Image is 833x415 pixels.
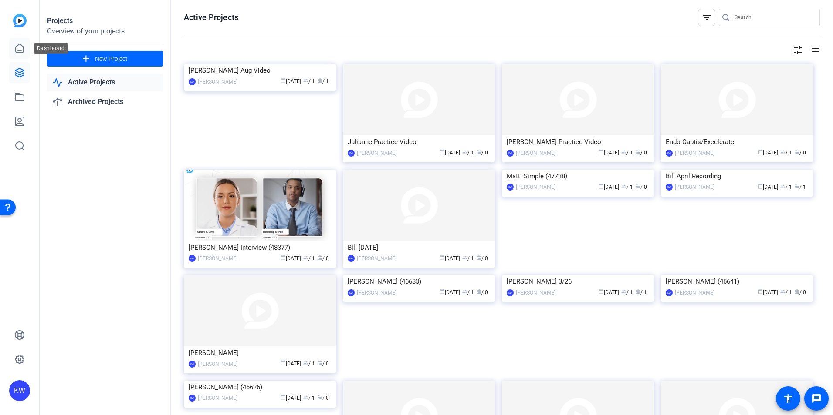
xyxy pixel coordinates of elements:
span: [DATE] [599,150,619,156]
span: calendar_today [281,255,286,260]
span: / 0 [794,150,806,156]
span: / 0 [476,289,488,295]
div: Bill April Recording [666,170,808,183]
span: radio [794,184,799,189]
span: [DATE] [758,184,778,190]
span: calendar_today [599,149,604,154]
div: KW [189,361,196,368]
span: New Project [95,54,128,64]
span: calendar_today [599,184,604,189]
div: Endo Captis/Excelerate [666,135,808,148]
mat-icon: add [81,54,91,64]
input: Search [735,12,813,23]
span: / 0 [317,395,329,401]
div: Overview of your projects [47,26,163,37]
div: KW [507,184,514,191]
span: calendar_today [758,184,763,189]
span: calendar_today [440,255,445,260]
span: / 0 [635,150,647,156]
div: [PERSON_NAME] [675,149,714,157]
span: [DATE] [440,150,460,156]
span: calendar_today [281,395,286,400]
span: calendar_today [599,289,604,294]
span: [DATE] [758,289,778,295]
span: radio [476,149,481,154]
div: Matti Simple (47738) [507,170,649,183]
span: radio [476,289,481,294]
div: KW [189,255,196,262]
div: KW [348,289,355,296]
span: group [303,360,308,365]
span: [DATE] [281,395,301,401]
div: [PERSON_NAME] [357,149,396,157]
span: / 0 [317,361,329,367]
div: [PERSON_NAME] [198,360,237,368]
mat-icon: list [809,45,820,55]
a: Active Projects [47,74,163,91]
div: [PERSON_NAME] [357,288,396,297]
span: group [780,289,786,294]
div: KW [189,395,196,402]
span: / 1 [303,361,315,367]
span: / 1 [303,395,315,401]
span: [DATE] [599,184,619,190]
div: KW [666,150,673,157]
span: / 1 [317,78,329,84]
div: [PERSON_NAME] (46680) [348,275,490,288]
div: [PERSON_NAME] [198,77,237,86]
span: group [462,289,467,294]
div: KW [348,150,355,157]
div: [PERSON_NAME] 3/26 [507,275,649,288]
span: group [780,184,786,189]
div: KW [189,78,196,85]
span: / 1 [462,255,474,261]
span: group [303,395,308,400]
div: [PERSON_NAME] Practice Video [507,135,649,148]
img: blue-gradient.svg [13,14,27,27]
h1: Active Projects [184,12,238,23]
div: KW [348,255,355,262]
span: calendar_today [440,149,445,154]
a: Archived Projects [47,93,163,111]
div: KW [507,150,514,157]
span: radio [635,184,640,189]
span: radio [794,149,799,154]
span: / 1 [621,289,633,295]
div: [PERSON_NAME] [675,183,714,191]
span: radio [317,360,322,365]
span: radio [317,255,322,260]
span: radio [317,395,322,400]
div: [PERSON_NAME] [198,254,237,263]
span: / 1 [303,78,315,84]
span: [DATE] [758,150,778,156]
span: / 1 [303,255,315,261]
span: [DATE] [440,289,460,295]
mat-icon: tune [792,45,803,55]
span: radio [317,78,322,83]
span: [DATE] [281,255,301,261]
div: KW [9,380,30,401]
span: group [621,184,626,189]
span: / 0 [317,255,329,261]
span: radio [635,149,640,154]
span: [DATE] [281,78,301,84]
span: group [621,289,626,294]
span: / 1 [621,184,633,190]
span: group [462,149,467,154]
div: Projects [47,16,163,26]
div: [PERSON_NAME] [357,254,396,263]
div: Bill [DATE] [348,241,490,254]
div: [PERSON_NAME] [189,346,331,359]
div: [PERSON_NAME] (46626) [189,381,331,394]
div: [PERSON_NAME] [516,149,555,157]
div: [PERSON_NAME] Interview (48377) [189,241,331,254]
mat-icon: accessibility [783,393,793,404]
span: radio [635,289,640,294]
span: / 0 [635,184,647,190]
span: / 1 [794,184,806,190]
span: group [621,149,626,154]
span: group [780,149,786,154]
span: / 0 [794,289,806,295]
div: Dashboard [34,43,68,54]
div: KW [666,184,673,191]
